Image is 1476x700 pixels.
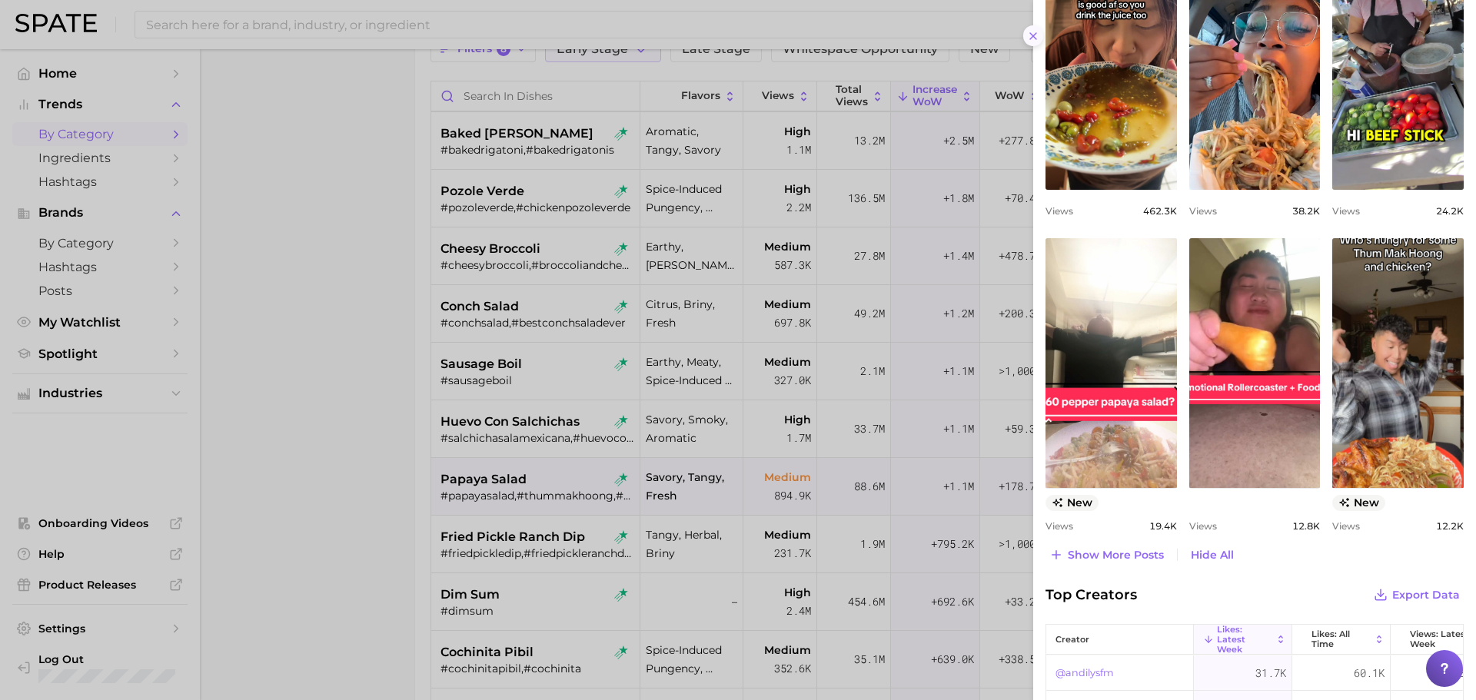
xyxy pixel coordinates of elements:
span: creator [1055,635,1089,645]
span: 38.2k [1292,205,1320,217]
span: 462.3k [1143,205,1177,217]
span: Top Creators [1045,584,1137,605]
button: Export Data [1370,584,1464,605]
button: Likes: All Time [1292,625,1391,655]
span: Likes: All Time [1311,629,1371,649]
span: Views [1332,205,1360,217]
span: 12.8k [1292,520,1320,532]
span: 31.7k [1255,664,1286,682]
button: Likes: Latest Week [1194,625,1292,655]
span: 24.2k [1436,205,1464,217]
span: Views [1045,205,1073,217]
span: 60.1k [1354,664,1385,682]
span: new [1045,495,1099,511]
a: @andilysfm [1055,664,1114,682]
span: 19.4k [1149,520,1177,532]
button: Show more posts [1045,544,1168,566]
span: Export Data [1392,589,1460,602]
span: new [1332,495,1385,511]
span: Views [1332,520,1360,532]
span: Hide All [1191,549,1234,562]
span: Likes: Latest Week [1217,625,1272,655]
span: 12.2k [1436,520,1464,532]
button: Hide All [1187,545,1238,566]
span: Views [1189,205,1217,217]
span: Show more posts [1068,549,1164,562]
span: Views [1045,520,1073,532]
span: Views [1189,520,1217,532]
span: Views: Latest Week [1410,629,1469,649]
